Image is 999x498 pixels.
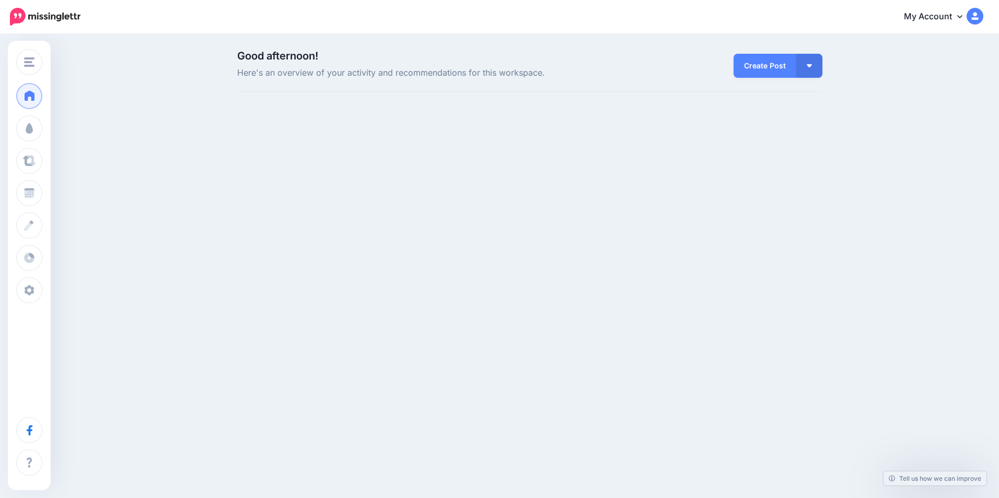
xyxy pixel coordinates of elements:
img: arrow-down-white.png [807,64,812,67]
span: Here's an overview of your activity and recommendations for this workspace. [237,66,622,80]
img: menu.png [24,57,34,67]
img: Missinglettr [10,8,80,26]
a: Create Post [734,54,796,78]
span: Good afternoon! [237,50,318,62]
a: Tell us how we can improve [884,471,986,485]
a: My Account [893,4,983,30]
